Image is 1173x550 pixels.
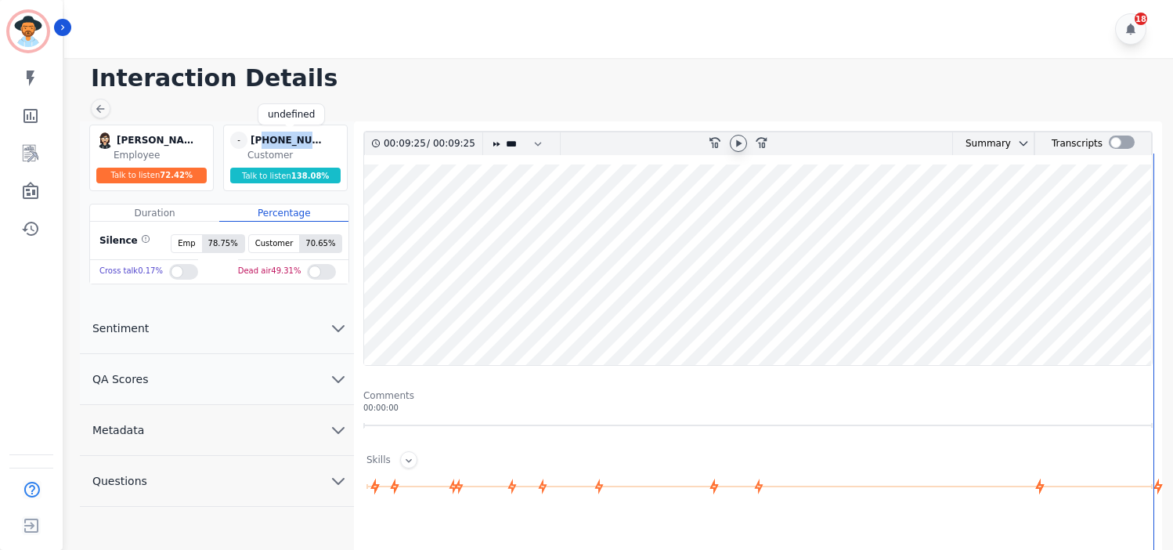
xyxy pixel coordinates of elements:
[249,235,300,252] span: Customer
[329,370,348,389] svg: chevron down
[202,235,244,252] span: 78.75 %
[291,172,330,180] span: 138.08 %
[9,13,47,50] img: Bordered avatar
[80,371,161,387] span: QA Scores
[90,204,219,222] div: Duration
[363,389,1153,402] div: Comments
[247,149,344,161] div: Customer
[329,472,348,490] svg: chevron down
[99,260,163,283] div: Cross talk 0.17 %
[160,171,193,179] span: 72.42 %
[117,132,195,149] div: [PERSON_NAME]
[238,260,301,283] div: Dead air 49.31 %
[80,405,354,456] button: Metadata chevron down
[366,454,391,469] div: Skills
[80,320,161,336] span: Sentiment
[230,132,247,149] span: -
[114,149,210,161] div: Employee
[91,64,1157,92] h1: Interaction Details
[80,456,354,507] button: Questions chevron down
[1017,137,1030,150] svg: chevron down
[80,354,354,405] button: QA Scores chevron down
[96,234,150,253] div: Silence
[96,168,208,183] div: Talk to listen
[268,108,315,121] div: undefined
[384,132,479,155] div: /
[251,132,329,149] div: [PHONE_NUMBER]
[1052,132,1103,155] div: Transcripts
[329,421,348,440] svg: chevron down
[953,132,1011,155] div: Summary
[219,204,348,222] div: Percentage
[80,422,157,438] span: Metadata
[171,235,201,252] span: Emp
[430,132,473,155] div: 00:09:25
[80,473,160,489] span: Questions
[299,235,341,252] span: 70.65 %
[80,303,354,354] button: Sentiment chevron down
[384,132,427,155] div: 00:09:25
[363,402,1153,414] div: 00:00:00
[329,319,348,338] svg: chevron down
[230,168,341,183] div: Talk to listen
[1011,137,1030,150] button: chevron down
[1135,13,1147,25] div: 18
